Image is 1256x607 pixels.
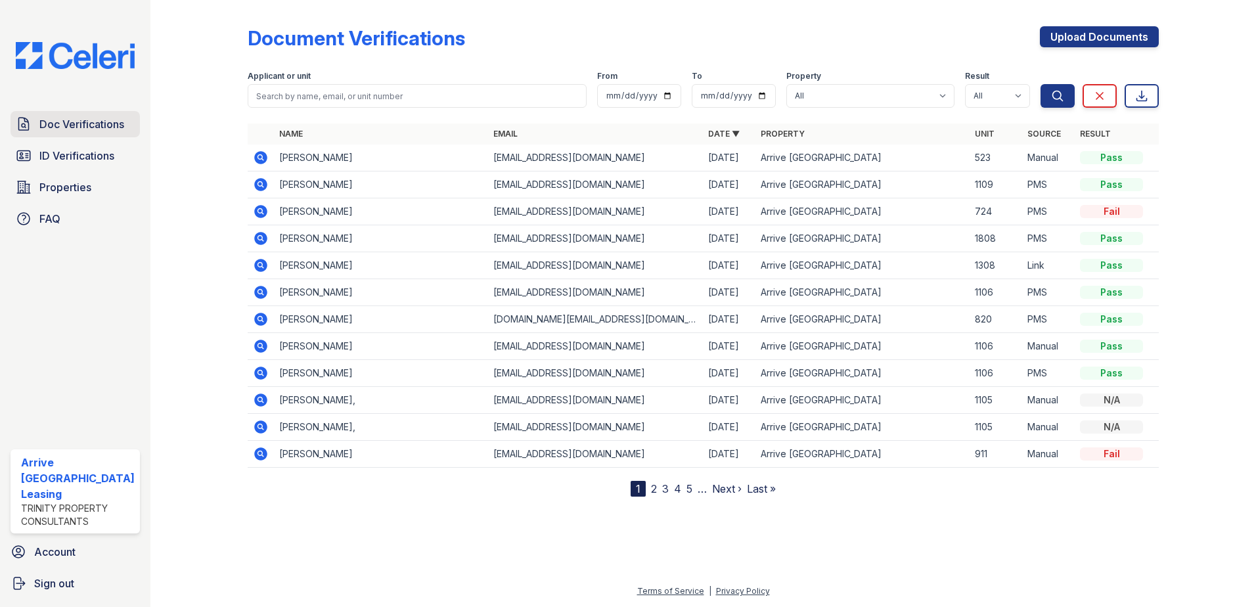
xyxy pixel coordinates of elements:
[698,481,707,497] span: …
[755,145,970,171] td: Arrive [GEOGRAPHIC_DATA]
[755,225,970,252] td: Arrive [GEOGRAPHIC_DATA]
[1080,393,1143,407] div: N/A
[1080,367,1143,380] div: Pass
[1080,178,1143,191] div: Pass
[703,198,755,225] td: [DATE]
[248,71,311,81] label: Applicant or unit
[651,482,657,495] a: 2
[488,252,703,279] td: [EMAIL_ADDRESS][DOMAIN_NAME]
[493,129,518,139] a: Email
[1080,313,1143,326] div: Pass
[5,42,145,69] img: CE_Logo_Blue-a8612792a0a2168367f1c8372b55b34899dd931a85d93a1a3d3e32e68fde9ad4.png
[970,198,1022,225] td: 724
[709,586,711,596] div: |
[708,129,740,139] a: Date ▼
[970,279,1022,306] td: 1106
[11,143,140,169] a: ID Verifications
[274,414,489,441] td: [PERSON_NAME],
[965,71,989,81] label: Result
[703,145,755,171] td: [DATE]
[1022,252,1075,279] td: Link
[1080,340,1143,353] div: Pass
[488,414,703,441] td: [EMAIL_ADDRESS][DOMAIN_NAME]
[11,111,140,137] a: Doc Verifications
[1022,441,1075,468] td: Manual
[703,414,755,441] td: [DATE]
[488,441,703,468] td: [EMAIL_ADDRESS][DOMAIN_NAME]
[274,387,489,414] td: [PERSON_NAME],
[34,575,74,591] span: Sign out
[274,171,489,198] td: [PERSON_NAME]
[39,116,124,132] span: Doc Verifications
[488,306,703,333] td: [DOMAIN_NAME][EMAIL_ADDRESS][DOMAIN_NAME]
[488,360,703,387] td: [EMAIL_ADDRESS][DOMAIN_NAME]
[703,360,755,387] td: [DATE]
[1022,171,1075,198] td: PMS
[970,414,1022,441] td: 1105
[39,148,114,164] span: ID Verifications
[274,441,489,468] td: [PERSON_NAME]
[1080,205,1143,218] div: Fail
[248,84,587,108] input: Search by name, email, or unit number
[274,145,489,171] td: [PERSON_NAME]
[662,482,669,495] a: 3
[274,279,489,306] td: [PERSON_NAME]
[755,360,970,387] td: Arrive [GEOGRAPHIC_DATA]
[970,387,1022,414] td: 1105
[5,570,145,596] button: Sign out
[755,333,970,360] td: Arrive [GEOGRAPHIC_DATA]
[686,482,692,495] a: 5
[1022,387,1075,414] td: Manual
[755,171,970,198] td: Arrive [GEOGRAPHIC_DATA]
[703,441,755,468] td: [DATE]
[274,198,489,225] td: [PERSON_NAME]
[488,145,703,171] td: [EMAIL_ADDRESS][DOMAIN_NAME]
[674,482,681,495] a: 4
[970,252,1022,279] td: 1308
[1022,333,1075,360] td: Manual
[755,414,970,441] td: Arrive [GEOGRAPHIC_DATA]
[703,225,755,252] td: [DATE]
[703,306,755,333] td: [DATE]
[970,145,1022,171] td: 523
[21,502,135,528] div: Trinity Property Consultants
[488,225,703,252] td: [EMAIL_ADDRESS][DOMAIN_NAME]
[755,387,970,414] td: Arrive [GEOGRAPHIC_DATA]
[975,129,995,139] a: Unit
[1022,360,1075,387] td: PMS
[1022,279,1075,306] td: PMS
[1022,306,1075,333] td: PMS
[703,171,755,198] td: [DATE]
[1080,420,1143,434] div: N/A
[1080,151,1143,164] div: Pass
[1040,26,1159,47] a: Upload Documents
[34,544,76,560] span: Account
[692,71,702,81] label: To
[488,198,703,225] td: [EMAIL_ADDRESS][DOMAIN_NAME]
[274,252,489,279] td: [PERSON_NAME]
[488,333,703,360] td: [EMAIL_ADDRESS][DOMAIN_NAME]
[970,360,1022,387] td: 1106
[970,333,1022,360] td: 1106
[39,211,60,227] span: FAQ
[747,482,776,495] a: Last »
[755,441,970,468] td: Arrive [GEOGRAPHIC_DATA]
[488,387,703,414] td: [EMAIL_ADDRESS][DOMAIN_NAME]
[274,333,489,360] td: [PERSON_NAME]
[637,586,704,596] a: Terms of Service
[755,279,970,306] td: Arrive [GEOGRAPHIC_DATA]
[597,71,617,81] label: From
[755,252,970,279] td: Arrive [GEOGRAPHIC_DATA]
[716,586,770,596] a: Privacy Policy
[5,539,145,565] a: Account
[11,206,140,232] a: FAQ
[1022,198,1075,225] td: PMS
[1022,145,1075,171] td: Manual
[755,306,970,333] td: Arrive [GEOGRAPHIC_DATA]
[1022,414,1075,441] td: Manual
[1022,225,1075,252] td: PMS
[488,279,703,306] td: [EMAIL_ADDRESS][DOMAIN_NAME]
[786,71,821,81] label: Property
[1080,232,1143,245] div: Pass
[488,171,703,198] td: [EMAIL_ADDRESS][DOMAIN_NAME]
